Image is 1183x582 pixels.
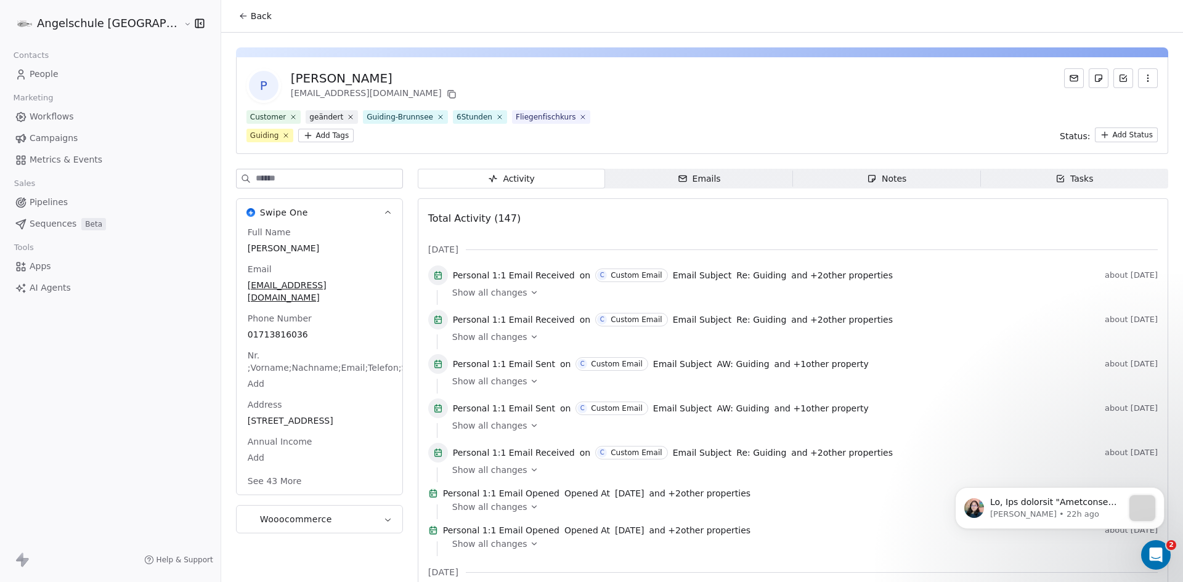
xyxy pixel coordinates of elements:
[673,447,732,459] span: Email Subject
[452,375,1149,387] a: Show all changes
[10,192,211,212] a: Pipelines
[30,260,51,273] span: Apps
[30,132,78,145] span: Campaigns
[791,313,893,326] span: and + 2 other properties
[30,68,59,81] span: People
[15,13,175,34] button: Angelschule [GEOGRAPHIC_DATA]
[717,358,769,370] span: AW: Guiding
[1095,127,1158,142] button: Add Status
[1105,448,1158,458] span: about [DATE]
[291,70,459,87] div: [PERSON_NAME]
[245,312,314,325] span: Phone Number
[452,538,1149,550] a: Show all changes
[248,328,391,341] span: 01713816036
[144,555,213,565] a: Help & Support
[248,414,391,427] span: [STREET_ADDRESS]
[580,313,590,326] span: on
[10,150,211,170] a: Metrics & Events
[246,515,255,523] img: Wooocommerce
[457,111,492,123] div: 6Stunden
[10,107,211,127] a: Workflows
[453,269,575,281] span: Personal 1:1 Email Received
[30,153,102,166] span: Metrics & Events
[611,271,662,280] div: Custom Email
[237,226,402,495] div: Swipe OneSwipe One
[248,242,391,254] span: [PERSON_NAME]
[1105,359,1158,369] span: about [DATE]
[298,129,354,142] button: Add Tags
[291,87,459,102] div: [EMAIL_ADDRESS][DOMAIN_NAME]
[453,358,555,370] span: Personal 1:1 Email Sent
[1166,540,1176,550] span: 2
[452,286,1149,299] a: Show all changes
[237,506,402,533] button: WooocommerceWooocommerce
[673,269,732,281] span: Email Subject
[81,218,106,230] span: Beta
[10,128,211,148] a: Campaigns
[452,419,527,432] span: Show all changes
[157,555,213,565] span: Help & Support
[649,524,750,536] span: and + 2 other properties
[580,447,590,459] span: on
[453,313,575,326] span: Personal 1:1 Email Received
[452,538,527,550] span: Show all changes
[10,278,211,298] a: AI Agents
[452,501,527,513] span: Show all changes
[791,269,893,281] span: and + 2 other properties
[774,358,869,370] span: and + 1 other property
[8,46,54,65] span: Contacts
[367,111,433,123] div: Guiding-Brunnsee
[245,398,285,411] span: Address
[452,501,1149,513] a: Show all changes
[736,447,786,459] span: Re: Guiding
[791,447,893,459] span: and + 2 other properties
[452,419,1149,432] a: Show all changes
[591,360,642,368] div: Custom Email
[452,286,527,299] span: Show all changes
[17,16,32,31] img: logo180-180.png
[516,111,575,123] div: Fliegenfischkurs
[30,217,76,230] span: Sequences
[937,463,1183,549] iframe: Intercom notifications message
[9,174,41,193] span: Sales
[673,313,732,326] span: Email Subject
[452,375,527,387] span: Show all changes
[443,524,559,536] span: Personal 1:1 Email Opened
[245,263,274,275] span: Email
[251,10,272,22] span: Back
[260,206,308,219] span: Swipe One
[428,566,458,578] span: [DATE]
[452,464,1149,476] a: Show all changes
[736,313,786,326] span: Re: Guiding
[10,256,211,277] a: Apps
[1105,403,1158,413] span: about [DATE]
[428,212,521,224] span: Total Activity (147)
[600,315,604,325] div: C
[248,378,391,390] span: Add
[231,5,279,27] button: Back
[649,487,750,499] span: and + 2 other properties
[240,470,309,492] button: See 43 More
[10,64,211,84] a: People
[237,199,402,226] button: Swipe OneSwipe One
[736,269,786,281] span: Re: Guiding
[1105,270,1158,280] span: about [DATE]
[1060,130,1090,142] span: Status:
[452,464,527,476] span: Show all changes
[611,448,662,457] div: Custom Email
[245,435,315,448] span: Annual Income
[9,238,39,257] span: Tools
[309,111,343,123] div: geändert
[867,172,906,185] div: Notes
[248,279,391,304] span: [EMAIL_ADDRESS][DOMAIN_NAME]
[245,349,433,374] span: Nr. ;Vorname;Nachname;Email;Telefon;StraßE
[246,208,255,217] img: Swipe One
[611,315,662,324] div: Custom Email
[615,487,644,499] span: [DATE]
[615,524,644,536] span: [DATE]
[678,172,721,185] div: Emails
